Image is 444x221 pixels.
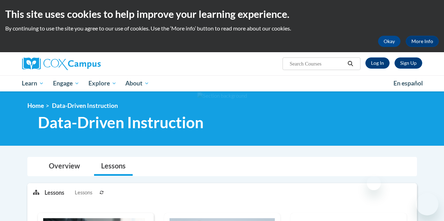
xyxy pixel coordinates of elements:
a: Learn [18,75,49,91]
a: More Info [406,36,439,47]
p: Lessons [45,189,64,196]
img: Cox Campus [22,57,101,70]
span: Learn [22,79,44,88]
iframe: Close message [367,176,381,190]
img: Section background [197,92,247,100]
button: Okay [378,36,400,47]
a: About [121,75,154,91]
span: Explore [88,79,117,88]
span: Data-Driven Instruction [38,113,204,132]
a: Overview [42,157,87,176]
input: Search Courses [289,60,345,68]
a: Cox Campus [22,57,148,70]
span: Data-Driven Instruction [52,102,118,109]
span: Lessons [75,189,92,196]
a: En español [389,76,428,91]
span: About [125,79,149,88]
p: By continuing to use the site you agree to our use of cookies. Use the ‘More info’ button to read... [5,25,439,32]
div: Main menu [17,75,428,91]
button: Search [345,60,356,68]
a: Explore [84,75,121,91]
a: Lessons [94,157,133,176]
span: En español [393,80,423,87]
h2: This site uses cookies to help improve your learning experience. [5,7,439,21]
a: Home [27,102,44,109]
a: Engage [48,75,84,91]
span: Engage [53,79,79,88]
a: Register [395,57,422,69]
a: Log In [365,57,390,69]
iframe: Button to launch messaging window [416,193,438,215]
